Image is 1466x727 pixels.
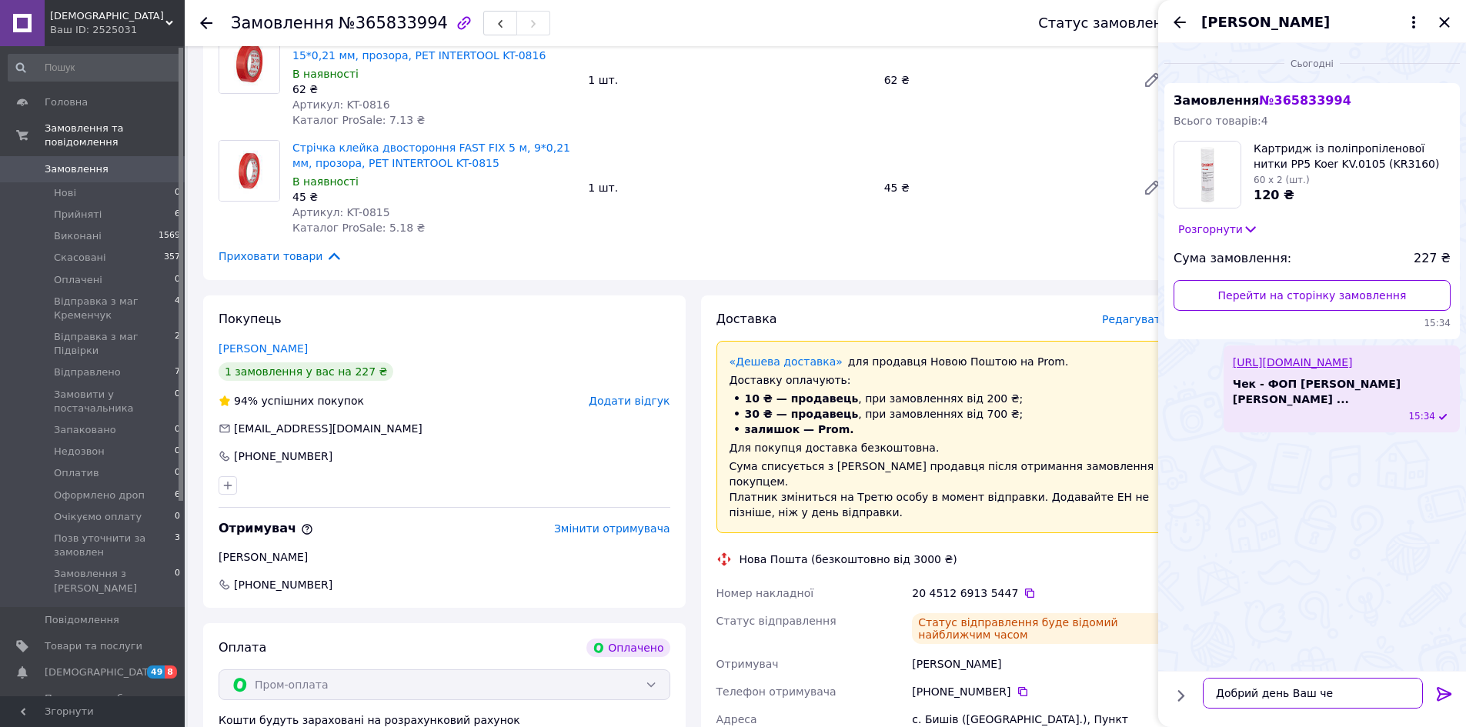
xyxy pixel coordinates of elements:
span: Змінити отримувача [554,522,670,535]
div: Статус відправлення буде відомий найближчим часом [912,613,1167,644]
a: Стрічка клейка двостороння FAST FIX 5 м, 15*0,21 мм, прозора, РЕТ INTERTOOL KT-0816 [292,34,546,62]
span: 10 ₴ — продавець [745,392,859,405]
li: , при замовленнях від 700 ₴; [730,406,1155,422]
div: Оплачено [586,639,670,657]
a: [PERSON_NAME] [219,342,308,355]
a: «Дешева доставка» [730,355,843,368]
a: [URL][DOMAIN_NAME] [1233,356,1353,369]
span: Оплачені [54,273,102,287]
div: 45 ₴ [878,177,1130,198]
span: В наявності [292,68,359,80]
span: [DEMOGRAPHIC_DATA] [45,665,159,679]
span: Товари та послуги [45,639,142,653]
div: [PHONE_NUMBER] [912,684,1167,699]
div: 1 шт. [582,69,877,91]
span: 8 [165,665,177,679]
span: Номер накладної [716,587,814,599]
img: Стрічка клейка двостороння FAST FIX 5 м, 15*0,21 мм, прозора, РЕТ INTERTOOL KT-0816 [219,33,279,93]
button: Показати кнопки [1170,685,1190,705]
span: 15:34 12.10.2025 [1174,317,1451,330]
button: Назад [1170,13,1189,32]
div: 12.10.2025 [1164,55,1460,71]
div: 45 ₴ [292,189,576,205]
span: 6 [175,489,180,502]
div: 62 ₴ [292,82,576,97]
div: Доставку оплачують: [730,372,1155,388]
div: Повернутися назад [200,15,212,31]
span: 227 ₴ [1414,250,1451,268]
span: Скасовані [54,251,106,265]
span: 94% [234,395,258,407]
input: Пошук [8,54,182,82]
span: Оформлено дроп [54,489,145,502]
div: [PHONE_NUMBER] [232,449,334,464]
span: Замовлення та повідомлення [45,122,185,149]
textarea: Добрий день Ваш че [1203,678,1423,709]
span: Замовлення [1174,93,1351,108]
span: Замовлення з [PERSON_NAME] [54,567,175,595]
div: Статус замовлення [1038,15,1180,31]
span: [PERSON_NAME] [1201,12,1330,32]
div: [PERSON_NAME] [909,650,1170,678]
span: [EMAIL_ADDRESS][DOMAIN_NAME] [234,422,422,435]
span: Оплата [219,640,266,655]
span: В наявності [292,175,359,188]
span: Позв уточнити за замовлен [54,532,175,559]
span: Додати відгук [589,395,670,407]
span: залишок — Prom. [745,423,854,435]
span: Очікуємо оплату [54,510,142,524]
span: 0 [175,423,180,437]
button: [PERSON_NAME] [1201,12,1423,32]
span: Телефон отримувача [716,685,837,698]
span: Відправка з маг Підвірки [54,330,175,358]
div: Нова Пошта (безкоштовно від 3000 ₴) [736,552,961,567]
div: 1 замовлення у вас на 227 ₴ [219,362,393,381]
div: успішних покупок [219,393,364,409]
span: 0 [175,466,180,480]
span: 0 [175,567,180,595]
span: Покупець [219,312,282,326]
span: 0 [175,186,180,200]
span: Повідомлення [45,613,119,627]
span: Адреса [716,713,757,725]
span: 7 [175,365,180,379]
span: 30 ₴ — продавець [745,408,859,420]
span: Виконані [54,229,102,243]
span: Приховати товари [219,248,342,265]
span: Відправлено [54,365,121,379]
span: Показники роботи компанії [45,692,142,719]
span: Головна [45,95,88,109]
span: БудMall [50,9,165,23]
span: 120 ₴ [1254,188,1294,202]
a: Стрічка клейка двостороння FAST FIX 5 м, 9*0,21 мм, прозора, РЕТ INTERTOOL KT-0815 [292,142,570,169]
span: Отримувач [219,521,313,535]
span: Каталог ProSale: 7.13 ₴ [292,114,425,126]
div: для продавця Новою Поштою на Prom. [730,354,1155,369]
span: Чек - ФОП [PERSON_NAME] [PERSON_NAME] ... [1233,376,1451,407]
span: Каталог ProSale: 5.18 ₴ [292,222,425,234]
span: Картридж із поліпропіленової нитки PP5 Koer KV.0105 (KR3160) [1254,141,1451,172]
span: Статус відправлення [716,615,837,627]
span: Оплатив [54,466,99,480]
span: 1569 [159,229,180,243]
img: 6847069243_w100_h100_kartridzh-iz-polipropilenovoj.jpg [1174,142,1241,208]
span: Замовити у постачальника [54,388,175,415]
span: 2 [175,330,180,358]
span: Сьогодні [1284,58,1340,71]
span: Відправка з маг Кременчук [54,295,175,322]
span: Сума замовлення: [1174,250,1291,268]
div: 20 4512 6913 5447 [912,585,1167,601]
a: Перейти на сторінку замовлення [1174,280,1451,311]
a: Редагувати [1137,65,1167,95]
div: 1 шт. [582,177,877,198]
span: [PHONE_NUMBER] [232,577,334,592]
span: Всього товарів: 4 [1174,115,1268,127]
span: № 365833994 [1259,93,1351,108]
span: Недозвон [54,445,105,459]
a: Редагувати [1137,172,1167,203]
img: Стрічка клейка двостороння FAST FIX 5 м, 9*0,21 мм, прозора, РЕТ INTERTOOL KT-0815 [219,141,279,201]
span: Замовлення [45,162,109,176]
span: 357 [164,251,180,265]
button: Розгорнути [1174,221,1263,238]
span: Запаковано [54,423,116,437]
